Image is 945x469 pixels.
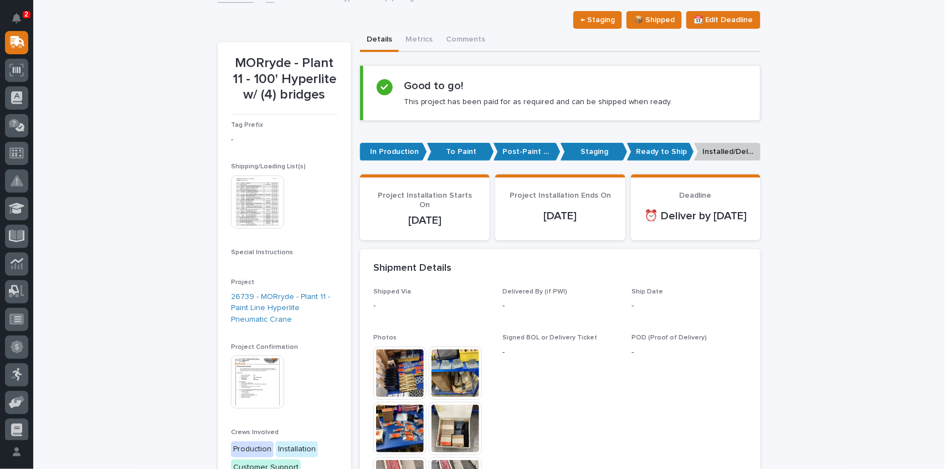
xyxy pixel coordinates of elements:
span: 📆 Edit Deadline [694,13,753,27]
button: Metrics [399,29,439,52]
button: Notifications [5,7,28,30]
p: Staging [561,143,628,161]
div: Installation [276,441,318,457]
button: ← Staging [573,11,622,29]
p: - [231,134,338,146]
span: Signed BOL or Delivery Ticket [502,334,597,341]
span: Tag Prefix [231,122,263,128]
p: To Paint [427,143,494,161]
button: Details [360,29,399,52]
h2: Shipment Details [373,262,451,275]
h2: Good to go! [404,79,464,92]
span: 📦 Shipped [634,13,675,27]
p: In Production [360,143,427,161]
p: Post-Paint Assembly [494,143,561,161]
span: Shipped Via [373,288,411,295]
p: MORryde - Plant 11 - 100' Hyperlite w/ (4) bridges [231,55,338,103]
div: Notifications2 [14,13,28,31]
p: - [373,300,489,312]
p: 2 [24,11,28,18]
p: This project has been paid for as required and can be shipped when ready. [404,97,672,107]
span: Project [231,279,254,286]
button: 📆 Edit Deadline [686,11,761,29]
span: Delivered By (if PWI) [502,288,567,295]
p: Installed/Delivered (completely done) [694,143,761,161]
span: Ship Date [631,288,663,295]
span: Special Instructions [231,249,293,256]
p: - [502,300,618,312]
p: Ready to Ship [627,143,694,161]
span: Photos [373,334,397,341]
span: ← Staging [581,13,615,27]
span: POD (Proof of Delivery) [631,334,707,341]
span: Project Installation Ends On [510,192,611,199]
a: 26739 - MORryde - Plant 11 - Paint Line Hyperlite Pneumatic Crane [231,291,338,326]
p: ⏰ Deliver by [DATE] [644,209,747,223]
button: 📦 Shipped [626,11,682,29]
p: [DATE] [373,214,476,227]
p: - [631,300,747,312]
span: Crews Involved [231,429,279,436]
span: Project Installation Starts On [378,192,472,209]
p: - [502,347,618,358]
span: Project Confirmation [231,344,298,351]
span: Shipping/Loading List(s) [231,163,306,170]
div: Production [231,441,274,457]
span: Deadline [680,192,712,199]
button: Comments [439,29,492,52]
p: [DATE] [509,209,612,223]
p: - [631,347,747,358]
